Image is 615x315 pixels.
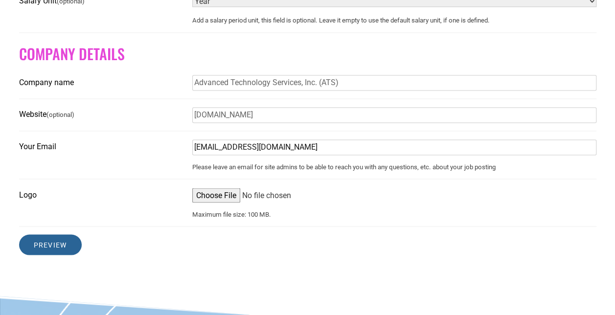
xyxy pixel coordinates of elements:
[19,139,186,155] label: Your Email
[192,75,596,90] input: Enter the name of the company
[192,163,596,171] small: Please leave an email for site admins to be able to reach you with any questions, etc. about your...
[19,187,186,202] label: Logo
[192,107,596,123] input: http://
[192,17,596,24] small: Add a salary period unit, this field is optional. Leave it empty to use the default salary unit, ...
[46,111,74,118] small: (optional)
[19,45,596,63] h2: Company Details
[192,210,596,218] small: Maximum file size: 100 MB.
[19,107,186,123] label: Website
[19,75,186,90] label: Company name
[19,234,82,255] input: Preview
